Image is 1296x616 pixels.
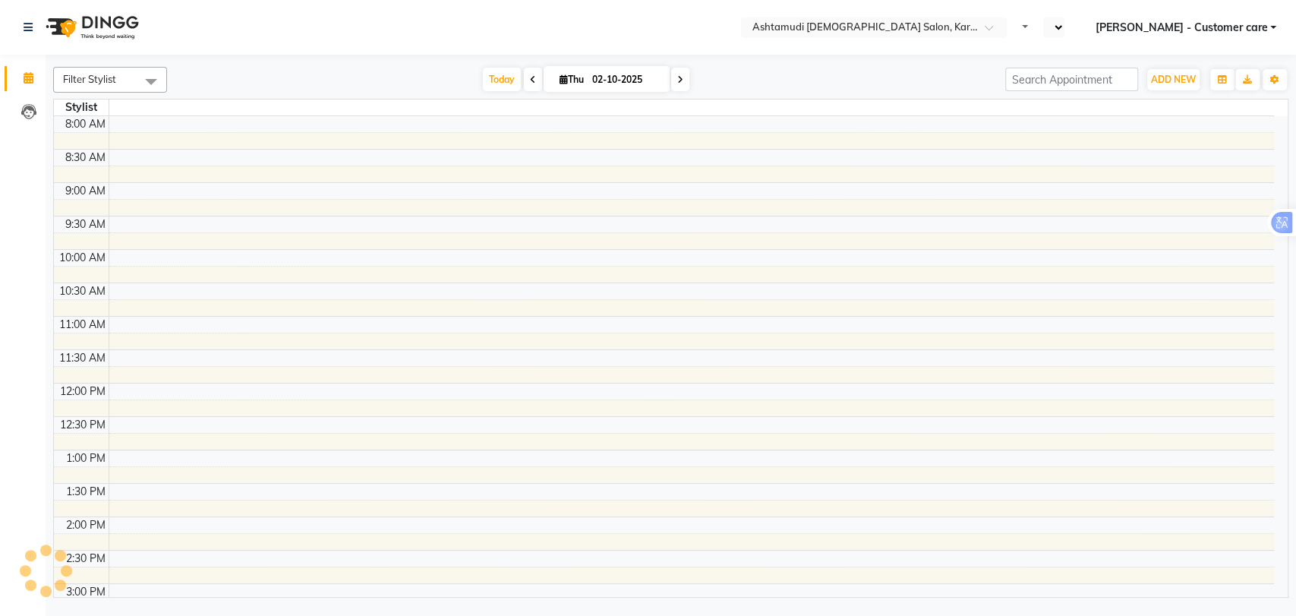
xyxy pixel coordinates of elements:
[62,183,109,199] div: 9:00 AM
[63,484,109,500] div: 1:30 PM
[57,384,109,400] div: 12:00 PM
[1147,69,1200,90] button: ADD NEW
[483,68,521,91] span: Today
[54,100,109,115] div: Stylist
[63,450,109,466] div: 1:00 PM
[39,6,143,49] img: logo
[56,350,109,366] div: 11:30 AM
[1095,20,1267,36] span: [PERSON_NAME] - Customer care
[56,317,109,333] div: 11:00 AM
[57,417,109,433] div: 12:30 PM
[63,551,109,567] div: 2:30 PM
[63,73,116,85] span: Filter Stylist
[62,216,109,232] div: 9:30 AM
[1005,68,1138,91] input: Search Appointment
[63,584,109,600] div: 3:00 PM
[62,150,109,166] div: 8:30 AM
[588,68,664,91] input: 2025-10-02
[1151,74,1196,85] span: ADD NEW
[556,74,588,85] span: Thu
[56,250,109,266] div: 10:00 AM
[63,517,109,533] div: 2:00 PM
[56,283,109,299] div: 10:30 AM
[62,116,109,132] div: 8:00 AM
